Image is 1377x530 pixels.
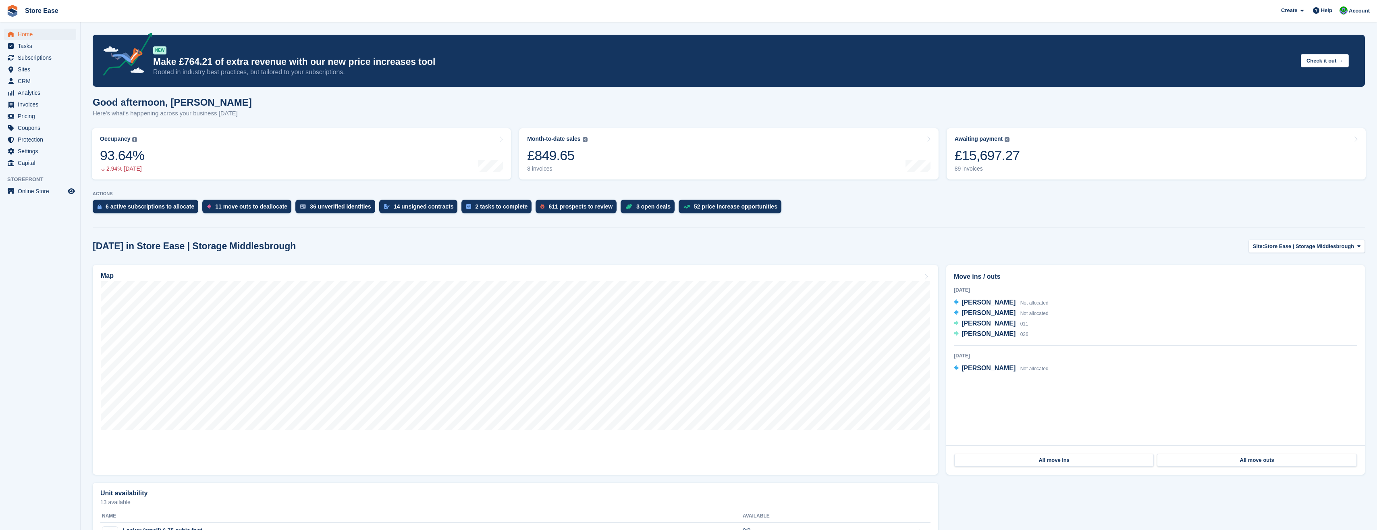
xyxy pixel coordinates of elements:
[4,52,76,63] a: menu
[962,299,1016,306] span: [PERSON_NAME]
[18,29,66,40] span: Home
[22,4,62,17] a: Store Ease
[207,204,211,209] img: move_outs_to_deallocate_icon-f764333ba52eb49d3ac5e1228854f67142a1ed5810a6f6cc68b1a99e826820c5.svg
[955,165,1020,172] div: 89 invoices
[202,200,295,217] a: 11 move outs to deallocate
[1020,321,1028,327] span: 011
[548,203,613,210] div: 611 prospects to review
[4,157,76,169] a: menu
[1020,311,1049,316] span: Not allocated
[625,204,632,209] img: deal-1b604bf984904fb50ccaf53a9ad4b4a5d6e5aea283cecdc64d6e3604feb123c2.svg
[18,157,66,169] span: Capital
[1005,137,1009,142] img: icon-info-grey-7440780725fd019a000dd9b08b2336e03edf1995a4989e88bcd33f0948082b44.svg
[636,203,671,210] div: 3 open deals
[461,200,536,217] a: 2 tasks to complete
[1321,6,1332,15] span: Help
[93,97,252,108] h1: Good afternoon, [PERSON_NAME]
[954,272,1357,282] h2: Move ins / outs
[4,99,76,110] a: menu
[4,186,76,197] a: menu
[1340,6,1348,15] img: Neal Smitheringale
[100,490,147,497] h2: Unit availability
[153,56,1294,68] p: Make £764.21 of extra revenue with our new price increases tool
[18,111,66,122] span: Pricing
[1349,7,1370,15] span: Account
[954,308,1049,319] a: [PERSON_NAME] Not allocated
[947,128,1366,179] a: Awaiting payment £15,697.27 89 invoices
[18,87,66,98] span: Analytics
[1020,332,1028,337] span: 026
[962,330,1016,337] span: [PERSON_NAME]
[4,75,76,87] a: menu
[954,298,1049,308] a: [PERSON_NAME] Not allocated
[300,204,306,209] img: verify_identity-adf6edd0f0f0b5bbfe63781bf79b02c33cf7c696d77639b501bdc392416b5a36.svg
[6,5,19,17] img: stora-icon-8386f47178a22dfd0bd8f6a31ec36ba5ce8667c1dd55bd0f319d3a0aa187defe.svg
[18,134,66,145] span: Protection
[153,68,1294,77] p: Rooted in industry best practices, but tailored to your subscriptions.
[101,272,114,280] h2: Map
[475,203,528,210] div: 2 tasks to complete
[519,128,938,179] a: Month-to-date sales £849.65 8 invoices
[962,320,1016,327] span: [PERSON_NAME]
[683,205,690,209] img: price_increase_opportunities-93ffe204e8149a01c8c9dc8f82e8f89637d9d84a8eef4429ea346261dce0b2c0.svg
[379,200,462,217] a: 14 unsigned contracts
[4,134,76,145] a: menu
[694,203,777,210] div: 52 price increase opportunities
[394,203,454,210] div: 14 unsigned contracts
[1020,366,1049,371] span: Not allocated
[18,64,66,75] span: Sites
[743,510,858,523] th: Available
[4,87,76,98] a: menu
[18,52,66,63] span: Subscriptions
[100,147,144,164] div: 93.64%
[954,329,1028,340] a: [PERSON_NAME] 026
[18,99,66,110] span: Invoices
[100,499,930,505] p: 13 available
[98,204,102,209] img: active_subscription_to_allocate_icon-d502201f5373d7db506a760aba3b589e785aa758c864c3986d89f69b8ff3...
[1253,242,1264,250] span: Site:
[132,137,137,142] img: icon-info-grey-7440780725fd019a000dd9b08b2336e03edf1995a4989e88bcd33f0948082b44.svg
[4,111,76,122] a: menu
[106,203,194,210] div: 6 active subscriptions to allocate
[18,146,66,157] span: Settings
[4,29,76,40] a: menu
[100,136,130,142] div: Occupancy
[7,175,80,184] span: Storefront
[1020,300,1049,306] span: Not allocated
[295,200,379,217] a: 36 unverified identities
[4,122,76,134] a: menu
[93,109,252,118] p: Here's what's happening across your business [DATE]
[1248,240,1365,253] button: Site: Store Ease | Storage Middlesbrough
[18,75,66,87] span: CRM
[93,200,202,217] a: 6 active subscriptions to allocate
[4,40,76,52] a: menu
[1281,6,1297,15] span: Create
[954,286,1357,294] div: [DATE]
[466,204,471,209] img: task-75834270c22a3079a89374b754ae025e5fb1db73e45f91037f5363f120a921f8.svg
[153,46,166,54] div: NEW
[536,200,621,217] a: 611 prospects to review
[4,64,76,75] a: menu
[215,203,287,210] div: 11 move outs to deallocate
[955,147,1020,164] div: £15,697.27
[955,136,1003,142] div: Awaiting payment
[954,454,1154,467] a: All move ins
[93,241,296,252] h2: [DATE] in Store Ease | Storage Middlesbrough
[18,122,66,134] span: Coupons
[621,200,679,217] a: 3 open deals
[92,128,511,179] a: Occupancy 93.64% 2.94% [DATE]
[96,33,153,79] img: price-adjustments-announcement-icon-8257ccfd72463d97f412b2fc003d46551f7dbcb40ab6d574587a9cd5c0d94...
[1301,54,1349,67] button: Check it out →
[93,265,938,475] a: Map
[310,203,371,210] div: 36 unverified identities
[100,510,743,523] th: Name
[679,200,785,217] a: 52 price increase opportunities
[1264,242,1354,250] span: Store Ease | Storage Middlesbrough
[527,136,580,142] div: Month-to-date sales
[962,365,1016,371] span: [PERSON_NAME]
[954,319,1028,329] a: [PERSON_NAME] 011
[100,165,144,172] div: 2.94% [DATE]
[527,165,587,172] div: 8 invoices
[527,147,587,164] div: £849.65
[66,186,76,196] a: Preview store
